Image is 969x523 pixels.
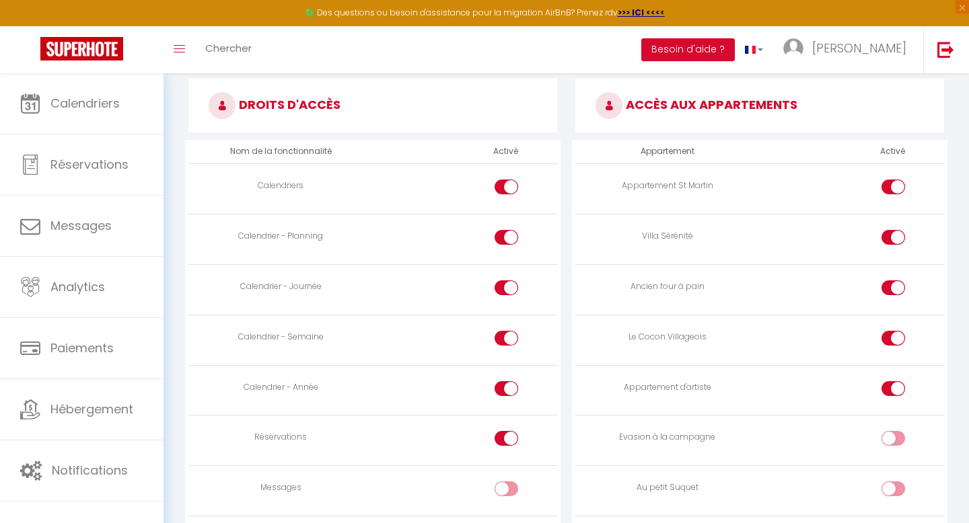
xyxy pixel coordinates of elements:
[50,156,129,173] span: Réservations
[581,280,754,293] div: Ancien four à pain
[618,7,665,18] a: >>> ICI <<<<
[194,280,367,293] div: Calendrier - Journée
[52,462,128,479] span: Notifications
[194,179,367,192] div: Calendriers
[581,381,754,394] div: Appartement d'artiste
[581,431,754,444] div: Evasion à la campagne
[194,230,367,243] div: Calendrier - Planning
[50,95,120,112] span: Calendriers
[40,37,123,61] img: Super Booking
[575,140,760,163] th: Appartement
[581,230,754,243] div: Villa Sérénité
[783,38,803,58] img: ...
[194,381,367,394] div: Calendrier - Année
[641,38,735,61] button: Besoin d'aide ?
[812,40,906,56] span: [PERSON_NAME]
[488,140,524,163] th: Activé
[50,339,114,356] span: Paiements
[50,217,112,234] span: Messages
[581,481,754,494] div: Au petit Suquet
[188,140,373,163] th: Nom de la fonctionnalité
[937,41,954,58] img: logout
[188,79,557,132] h3: DROITS D'ACCÈS
[194,481,367,494] div: Messages
[195,26,262,73] a: Chercher
[194,331,367,344] div: Calendrier - Semaine
[50,278,105,295] span: Analytics
[875,140,910,163] th: Activé
[581,331,754,344] div: Le Cocon Villageois
[773,26,923,73] a: ... [PERSON_NAME]
[581,179,754,192] div: Appartement St Martin
[50,401,133,417] span: Hébergement
[205,41,252,55] span: Chercher
[194,431,367,444] div: Réservations
[575,79,944,132] h3: ACCÈS AUX APPARTEMENTS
